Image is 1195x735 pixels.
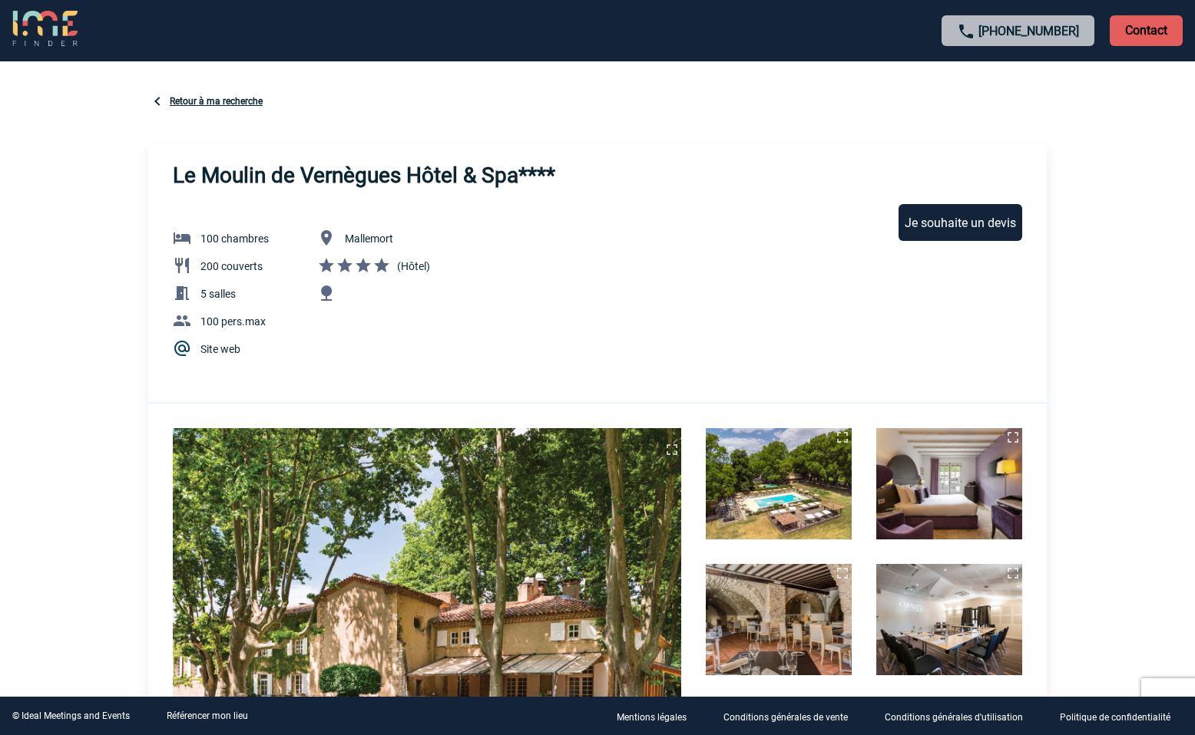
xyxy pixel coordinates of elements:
span: (Hôtel) [397,260,430,272]
a: Conditions générales d'utilisation [872,709,1048,723]
img: call-24-px.png [957,22,975,41]
a: Mentions légales [604,709,711,723]
div: © Ideal Meetings and Events [12,710,130,721]
p: Conditions générales d'utilisation [885,712,1023,723]
a: Retour à ma recherche [170,96,263,107]
span: 200 couverts [200,260,263,272]
a: [PHONE_NUMBER] [978,24,1079,38]
span: 100 chambres [200,232,269,245]
p: Contact [1110,15,1183,46]
img: Campagne / Au vert [317,284,336,302]
p: Politique de confidentialité [1060,712,1170,723]
a: Site web [200,343,240,355]
span: Mallemort [345,232,393,245]
p: Mentions légales [617,712,687,723]
span: 100 pers.max [200,315,266,328]
h3: Le Moulin de Vernègues Hôtel & Spa**** [173,163,555,188]
p: Conditions générales de vente [723,712,848,723]
span: 5 salles [200,288,236,300]
a: Référencer mon lieu [167,710,248,721]
a: Conditions générales de vente [711,709,872,723]
div: Je souhaite un devis [899,204,1022,241]
a: Politique de confidentialité [1048,709,1195,723]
